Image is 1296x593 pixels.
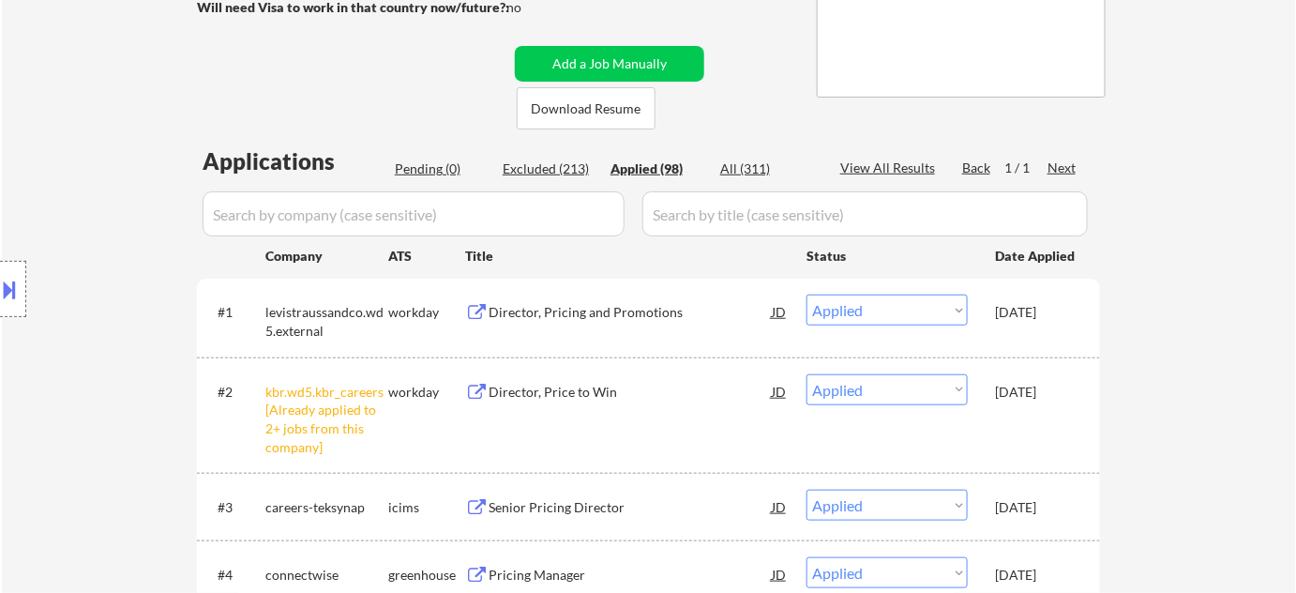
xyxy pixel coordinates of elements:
div: greenhouse [388,566,465,585]
div: JD [770,490,789,524]
div: workday [388,303,465,322]
input: Search by company (case sensitive) [203,191,625,236]
div: [DATE] [995,383,1077,402]
div: #4 [218,566,250,585]
button: Add a Job Manually [515,46,704,82]
input: Search by title (case sensitive) [642,191,1088,236]
div: View All Results [840,159,941,177]
div: Pending (0) [395,160,489,178]
div: Senior Pricing Director [489,498,772,517]
div: Director, Price to Win [489,383,772,402]
div: Next [1047,159,1077,177]
div: JD [770,295,789,328]
div: workday [388,383,465,402]
div: Applied (98) [610,160,704,178]
div: careers-teksynap [265,498,388,517]
div: [DATE] [995,498,1077,517]
div: [DATE] [995,566,1077,585]
button: Download Resume [517,87,656,129]
div: Pricing Manager [489,566,772,585]
div: Title [465,247,789,266]
div: Excluded (213) [503,160,596,178]
div: Date Applied [995,247,1077,266]
div: JD [770,374,789,408]
div: ATS [388,247,465,266]
div: Status [806,238,968,272]
div: 1 / 1 [1004,159,1047,177]
div: Back [962,159,992,177]
div: connectwise [265,566,388,585]
div: icims [388,498,465,517]
div: JD [770,557,789,591]
div: [DATE] [995,303,1077,322]
div: Director, Pricing and Promotions [489,303,772,322]
div: #3 [218,498,250,517]
div: All (311) [720,160,814,178]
